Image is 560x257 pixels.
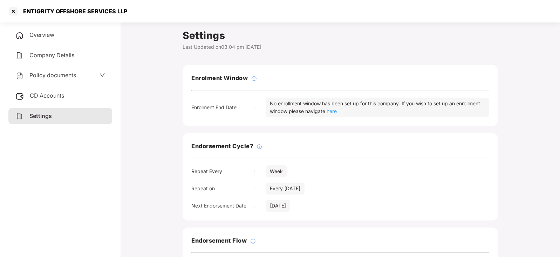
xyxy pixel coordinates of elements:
[15,51,24,60] img: svg+xml;base64,PHN2ZyB4bWxucz0iaHR0cDovL3d3dy53My5vcmcvMjAwMC9zdmciIHdpZHRoPSIyNCIgaGVpZ2h0PSIyNC...
[266,165,287,177] div: Week
[29,52,74,59] span: Company Details
[29,31,54,38] span: Overview
[183,28,498,43] h1: Settings
[15,31,24,40] img: svg+xml;base64,PHN2ZyB4bWxucz0iaHR0cDovL3d3dy53My5vcmcvMjAwMC9zdmciIHdpZHRoPSIyNCIgaGVpZ2h0PSIyNC...
[253,167,266,175] div: :
[183,43,498,51] div: Last Updated on 03:04 pm [DATE]
[15,72,24,80] img: svg+xml;base64,PHN2ZyB4bWxucz0iaHR0cDovL3d3dy53My5vcmcvMjAwMC9zdmciIHdpZHRoPSIyNCIgaGVpZ2h0PSIyNC...
[266,98,489,117] div: No enrollment window has been set up for this company. If you wish to set up an enrollment window...
[253,185,266,192] div: :
[191,167,253,175] div: Repeat Every
[327,108,337,114] a: here
[191,74,248,83] h3: Enrolment Window
[15,112,24,120] img: svg+xml;base64,PHN2ZyB4bWxucz0iaHR0cDovL3d3dy53My5vcmcvMjAwMC9zdmciIHdpZHRoPSIyNCIgaGVpZ2h0PSIyNC...
[251,76,257,81] img: svg+xml;base64,PHN2ZyBpZD0iSW5mb18tXzMyeDMyIiBkYXRhLW5hbWU9IkluZm8gLSAzMngzMiIgeG1sbnM9Imh0dHA6Ly...
[266,183,305,195] div: Every [DATE]
[19,8,127,15] div: ENTIGRITY OFFSHORE SERVICES LLP
[266,200,290,212] div: [DATE]
[191,202,253,210] div: Next Endorsement Date
[191,104,253,111] div: Enrolment End Date
[30,92,64,99] span: CD Accounts
[253,104,266,111] div: :
[29,72,76,79] span: Policy documents
[191,185,253,192] div: Repeat on
[29,112,52,119] span: Settings
[15,92,24,100] img: svg+xml;base64,PHN2ZyB3aWR0aD0iMjUiIGhlaWdodD0iMjQiIHZpZXdCb3g9IjAgMCAyNSAyNCIgZmlsbD0ibm9uZSIgeG...
[250,238,256,244] img: svg+xml;base64,PHN2ZyBpZD0iSW5mb18tXzMyeDMyIiBkYXRhLW5hbWU9IkluZm8gLSAzMngzMiIgeG1sbnM9Imh0dHA6Ly...
[257,144,262,150] img: svg+xml;base64,PHN2ZyBpZD0iSW5mb18tXzMyeDMyIiBkYXRhLW5hbWU9IkluZm8gLSAzMngzMiIgeG1sbnM9Imh0dHA6Ly...
[100,72,105,78] span: down
[191,142,253,151] h3: Endorsement Cycle?
[253,202,266,210] div: :
[191,236,247,245] h3: Endorsement Flow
